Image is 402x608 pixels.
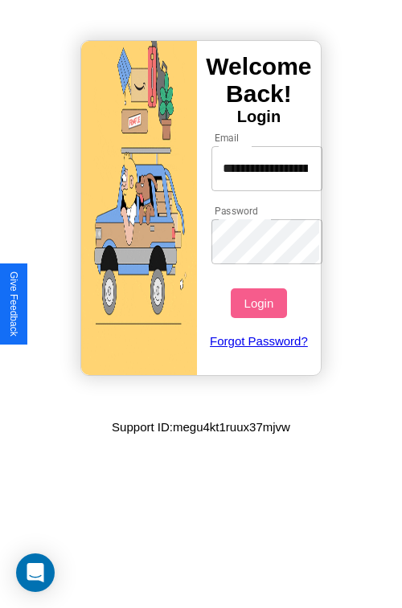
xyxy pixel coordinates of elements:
[8,271,19,337] div: Give Feedback
[112,416,290,438] p: Support ID: megu4kt1ruux37mjvw
[16,553,55,592] div: Open Intercom Messenger
[81,41,197,375] img: gif
[197,53,321,108] h3: Welcome Back!
[215,131,240,145] label: Email
[203,318,315,364] a: Forgot Password?
[231,288,286,318] button: Login
[197,108,321,126] h4: Login
[215,204,257,218] label: Password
